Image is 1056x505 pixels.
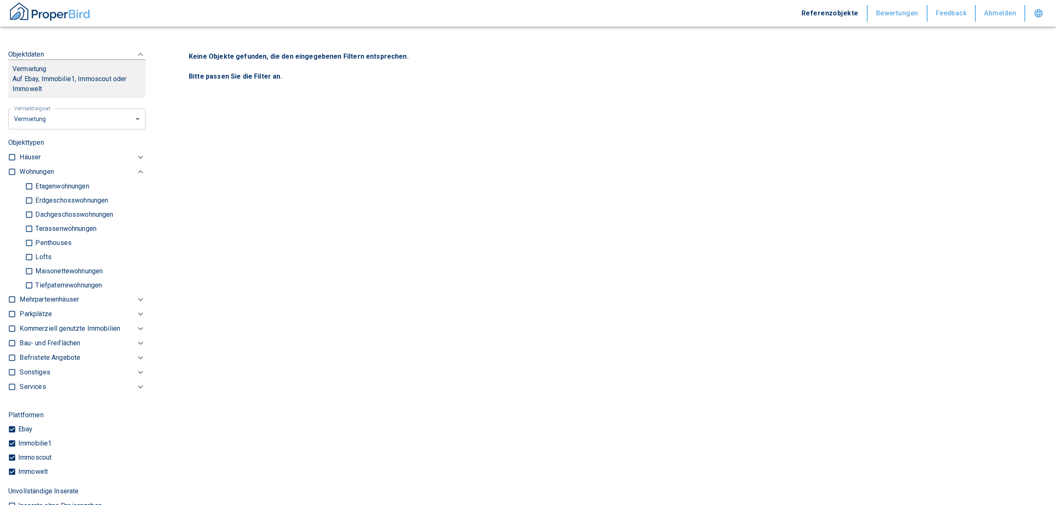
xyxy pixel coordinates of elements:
[20,295,79,304] p: Mehrparteienhäuser
[33,254,52,260] p: Lofts
[20,365,146,380] div: Sonstiges
[8,41,146,106] div: ObjektdatenVermietungAuf Ebay, Immobilie1, Immoscout oder Immowelt
[20,338,80,348] p: Bau- und Freiflächen
[20,309,52,319] p: Parkplätze
[20,165,146,179] div: Wohnungen
[20,322,146,336] div: Kommerziell genutzte Immobilien
[976,5,1025,22] button: Abmelden
[20,353,80,363] p: Befristete Angebote
[20,336,146,351] div: Bau- und Freiflächen
[8,410,44,420] p: Plattformen
[8,486,79,496] p: Unvollständige Inserate
[33,197,108,204] p: Erdgeschosswohnungen
[33,183,89,190] p: Etagenwohnungen
[16,454,52,461] p: Immoscout
[868,5,928,22] button: Bewertungen
[20,167,54,177] p: Wohnungen
[8,108,146,130] div: letzte 6 Monate
[189,52,1021,82] p: Keine Objekte gefunden, die den eingegebenen Filtern entsprechen. Bitte passen Sie die Filter an.
[8,1,91,22] img: ProperBird Logo and Home Button
[20,367,50,377] p: Sonstiges
[16,468,48,475] p: Immowelt
[20,351,146,365] div: Befristete Angebote
[33,240,72,246] p: Penthouses
[793,5,868,22] button: Referenzobjekte
[20,324,120,334] p: Kommerziell genutzte Immobilien
[16,426,33,433] p: Ebay
[20,307,146,322] div: Parkplätze
[20,150,146,165] div: Häuser
[33,282,102,289] p: Tiefpaterrewohnungen
[33,211,113,218] p: Dachgeschosswohnungen
[12,74,141,94] p: Auf Ebay, Immobilie1, Immoscout oder Immowelt
[928,5,976,22] button: Feedback
[8,138,146,148] p: Objekttypen
[8,1,91,25] button: ProperBird Logo and Home Button
[20,382,46,392] p: Services
[16,440,52,447] p: Immobilie1
[8,50,44,59] p: Objektdaten
[12,64,47,74] p: Vermietung
[20,292,146,307] div: Mehrparteienhäuser
[33,268,103,275] p: Maisonettewohnungen
[20,152,41,162] p: Häuser
[20,380,146,394] div: Services
[33,225,96,232] p: Terassenwohnungen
